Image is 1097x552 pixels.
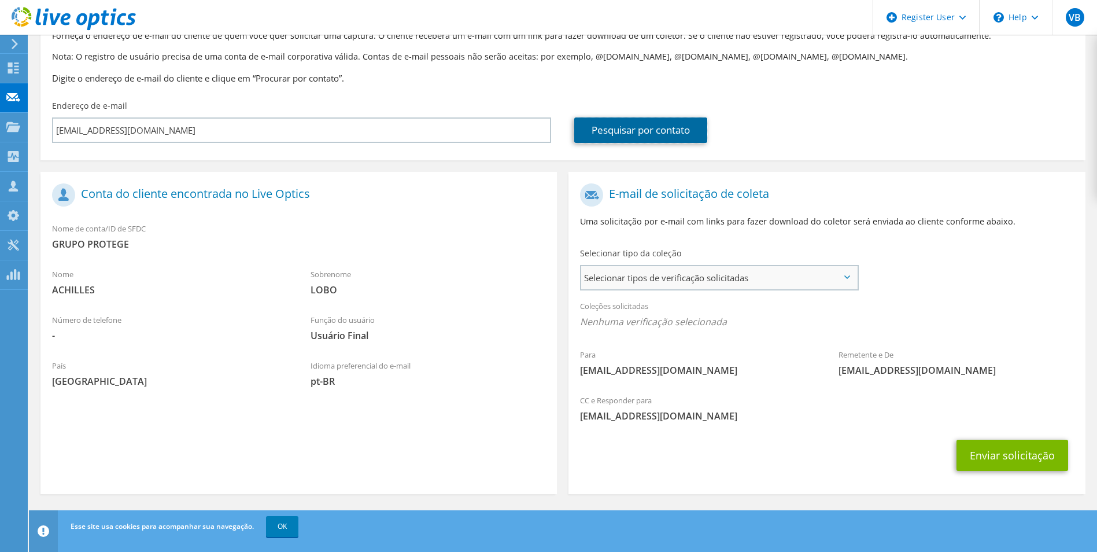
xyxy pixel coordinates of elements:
[568,343,827,382] div: Para
[40,354,299,393] div: País
[299,354,557,393] div: Idioma preferencial do e-mail
[580,183,1068,207] h1: E-mail de solicitação de coleta
[827,343,1085,382] div: Remetente e De
[299,308,557,348] div: Função do usuário
[956,440,1068,471] button: Enviar solicitação
[311,284,546,296] span: LOBO
[40,216,557,256] div: Nome de conta/ID de SFDC
[52,100,127,112] label: Endereço de e-mail
[52,375,287,388] span: [GEOGRAPHIC_DATA]
[568,294,1085,337] div: Coleções solicitadas
[580,364,815,377] span: [EMAIL_ADDRESS][DOMAIN_NAME]
[52,183,540,207] h1: Conta do cliente encontrada no Live Optics
[52,284,287,296] span: ACHILLES
[266,516,298,537] a: OK
[52,72,1074,84] h3: Digite o endereço de e-mail do cliente e clique em “Procurar por contato”.
[580,410,1073,422] span: [EMAIL_ADDRESS][DOMAIN_NAME]
[580,315,1073,328] span: Nenhuma verificação selecionada
[581,266,856,289] span: Selecionar tipos de verificação solicitadas
[311,329,546,342] span: Usuário Final
[52,238,545,251] span: GRUPO PROTEGE
[52,50,1074,63] p: Nota: O registro de usuário precisa de uma conta de e-mail corporativa válida. Contas de e-mail p...
[568,388,1085,428] div: CC e Responder para
[52,30,1074,42] p: Forneça o endereço de e-mail do cliente de quem você quer solicitar uma captura. O cliente recebe...
[580,248,681,259] label: Selecionar tipo da coleção
[580,215,1073,228] p: Uma solicitação por e-mail com links para fazer download do coletor será enviada ao cliente confo...
[1066,8,1084,27] span: VB
[574,117,707,143] a: Pesquisar por contato
[40,308,299,348] div: Número de telefone
[839,364,1074,377] span: [EMAIL_ADDRESS][DOMAIN_NAME]
[71,521,254,531] span: Esse site usa cookies para acompanhar sua navegação.
[299,262,557,302] div: Sobrenome
[311,375,546,388] span: pt-BR
[40,262,299,302] div: Nome
[993,12,1004,23] svg: \n
[52,329,287,342] span: -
